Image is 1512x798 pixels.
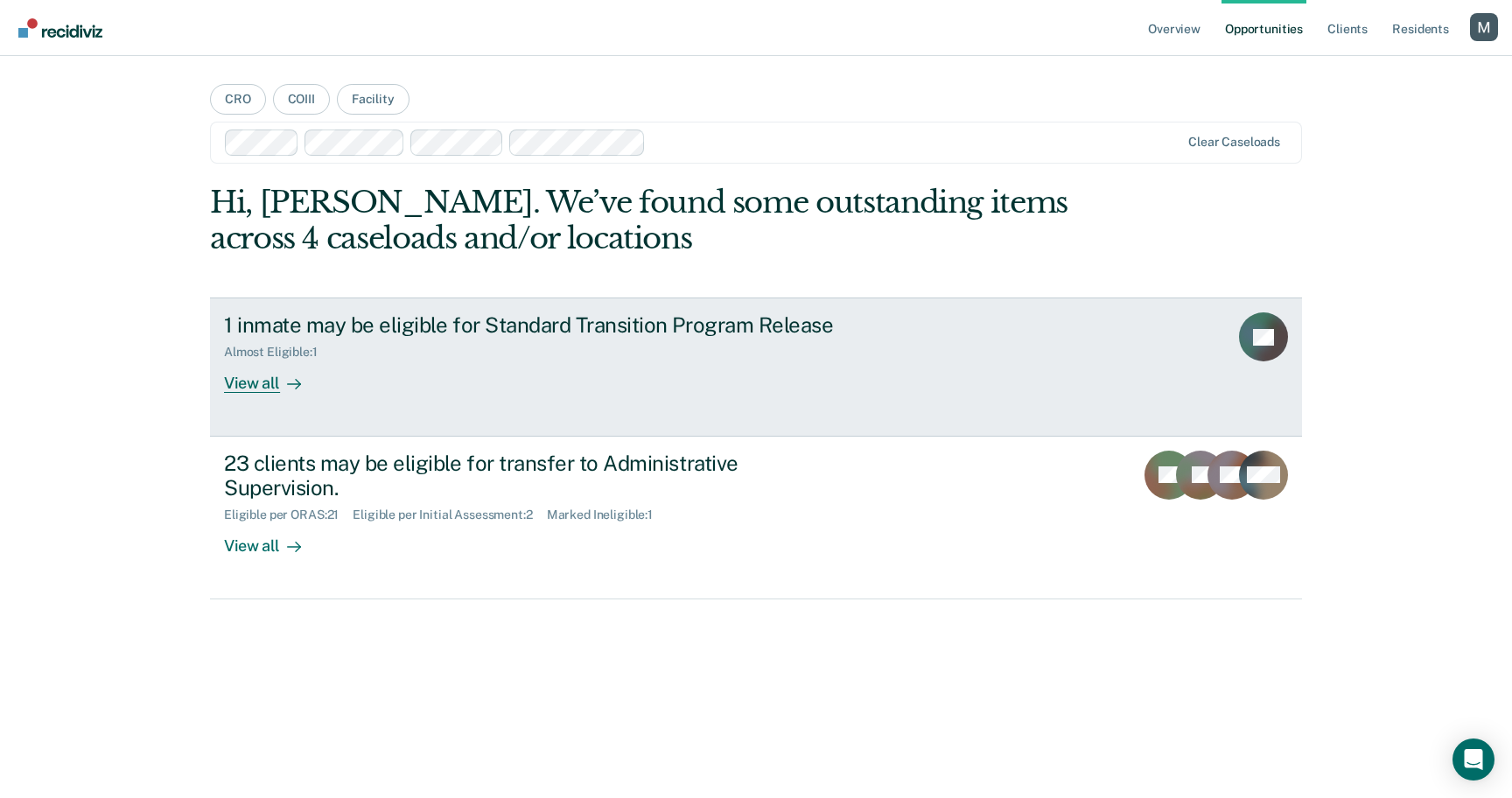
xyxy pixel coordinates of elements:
[224,522,322,556] div: View all
[1188,135,1280,150] div: Clear caseloads
[224,312,838,338] div: 1 inmate may be eligible for Standard Transition Program Release
[1470,13,1498,41] button: Profile dropdown button
[547,507,667,522] div: Marked Ineligible : 1
[18,18,102,38] img: Recidiviz
[210,297,1302,436] a: 1 inmate may be eligible for Standard Transition Program ReleaseAlmost Eligible:1View all
[273,84,330,115] button: COIII
[1452,738,1494,780] div: Open Intercom Messenger
[210,84,266,115] button: CRO
[224,360,322,394] div: View all
[210,437,1302,599] a: 23 clients may be eligible for transfer to Administrative Supervision.Eligible per ORAS:21Eligibl...
[353,507,546,522] div: Eligible per Initial Assessment : 2
[224,345,332,360] div: Almost Eligible : 1
[224,507,353,522] div: Eligible per ORAS : 21
[224,451,838,501] div: 23 clients may be eligible for transfer to Administrative Supervision.
[210,185,1083,256] div: Hi, [PERSON_NAME]. We’ve found some outstanding items across 4 caseloads and/or locations
[337,84,409,115] button: Facility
